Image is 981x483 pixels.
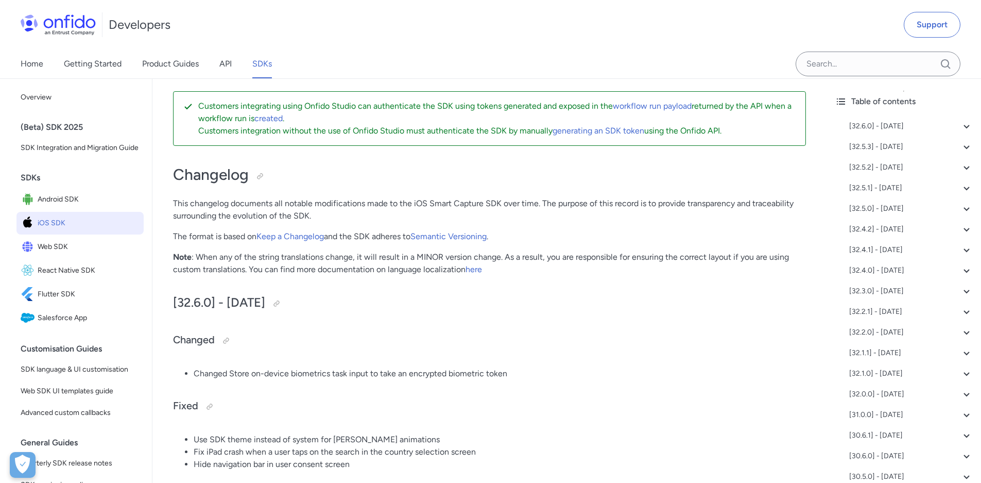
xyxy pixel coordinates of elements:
a: API [219,49,232,78]
h1: Developers [109,16,170,33]
a: Product Guides [142,49,199,78]
a: [30.6.1] - [DATE] [849,429,973,442]
a: created [254,113,283,123]
input: Onfido search input field [796,52,960,76]
img: IconiOS SDK [21,216,38,230]
a: Semantic Versioning [410,231,487,241]
a: [32.4.1] - [DATE] [849,244,973,256]
a: [32.2.1] - [DATE] [849,306,973,318]
a: Home [21,49,43,78]
p: : When any of the string translations change, it will result in a MINOR version change. As a resu... [173,251,806,276]
li: Hide navigation bar in user consent screen [194,458,806,471]
a: SDK Integration and Migration Guide [16,138,144,158]
a: Getting Started [64,49,122,78]
span: iOS SDK [38,216,140,230]
span: Overview [21,91,140,104]
h1: Changelog [173,164,806,185]
img: IconFlutter SDK [21,287,38,302]
p: The format is based on and the SDK adheres to . [173,230,806,243]
strong: Note [173,252,192,262]
a: IconAndroid SDKAndroid SDK [16,188,144,211]
div: Table of contents [835,95,973,108]
a: Quarterly SDK release notes [16,453,144,474]
span: Advanced custom callbacks [21,407,140,419]
a: [32.5.0] - [DATE] [849,203,973,215]
span: Salesforce App [38,311,140,325]
h3: Changed [173,332,806,349]
li: Use SDK theme instead of system for [PERSON_NAME] animations [194,434,806,446]
span: Flutter SDK [38,287,140,302]
a: [32.5.2] - [DATE] [849,161,973,174]
a: IconFlutter SDKFlutter SDK [16,283,144,306]
p: This changelog documents all notable modifications made to the iOS Smart Capture SDK over time. T... [173,197,806,222]
a: [32.2.0] - [DATE] [849,326,973,339]
a: IconSalesforce AppSalesforce App [16,307,144,329]
a: Web SDK UI templates guide [16,381,144,402]
a: IconReact Native SDKReact Native SDK [16,259,144,282]
a: [32.1.0] - [DATE] [849,368,973,380]
div: (Beta) SDK 2025 [21,117,148,138]
a: IconWeb SDKWeb SDK [16,236,144,258]
a: workflow run payload [613,101,692,111]
div: [31.0.0] - [DATE] [849,409,973,421]
a: [30.5.0] - [DATE] [849,471,973,483]
a: generating an SDK token [553,126,644,136]
span: Web SDK [38,240,140,254]
a: [32.4.0] - [DATE] [849,264,973,277]
a: here [466,264,482,274]
span: SDK language & UI customisation [21,363,140,376]
li: Fix iPad crash when a user taps on the search in the country selection screen [194,446,806,458]
span: SDK Integration and Migration Guide [21,142,140,154]
li: Changed Store on-device biometrics task input to take an encrypted biometric token [194,368,806,380]
img: IconAndroid SDK [21,192,38,207]
span: Web SDK UI templates guide [21,385,140,397]
a: Support [904,12,960,38]
a: [30.6.0] - [DATE] [849,450,973,462]
a: [32.5.1] - [DATE] [849,182,973,194]
a: IconiOS SDKiOS SDK [16,212,144,235]
a: SDK language & UI customisation [16,359,144,380]
a: [32.1.1] - [DATE] [849,347,973,359]
div: General Guides [21,432,148,453]
h2: [32.6.0] - [DATE] [173,294,806,312]
a: Overview [16,87,144,108]
span: React Native SDK [38,263,140,278]
a: [32.6.0] - [DATE] [849,120,973,132]
img: IconReact Native SDK [21,263,38,278]
img: Onfido Logo [21,14,96,35]
a: [32.5.3] - [DATE] [849,141,973,153]
span: Quarterly SDK release notes [21,457,140,470]
img: IconSalesforce App [21,311,38,325]
button: Open Preferences [10,452,36,478]
img: IconWeb SDK [21,240,38,254]
h3: Fixed [173,398,806,415]
div: SDKs [21,168,148,188]
div: Customisation Guides [21,339,148,359]
p: Customers integration without the use of Onfido Studio must authenticate the SDK by manually usin... [198,125,797,137]
a: [32.4.2] - [DATE] [849,223,973,236]
a: Keep a Changelog [256,231,324,241]
a: Advanced custom callbacks [16,403,144,423]
a: SDKs [252,49,272,78]
a: [32.3.0] - [DATE] [849,285,973,297]
a: [32.0.0] - [DATE] [849,388,973,401]
div: Cookie Preferences [10,452,36,478]
p: Customers integrating using Onfido Studio can authenticate the SDK using tokens generated and exp... [198,100,797,125]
